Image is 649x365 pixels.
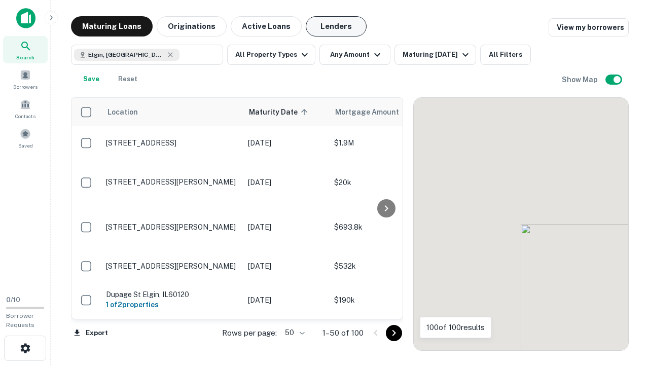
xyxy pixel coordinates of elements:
[248,295,324,306] p: [DATE]
[222,327,277,339] p: Rows per page:
[334,261,436,272] p: $532k
[248,261,324,272] p: [DATE]
[335,106,412,118] span: Mortgage Amount
[3,36,48,63] a: Search
[319,45,390,65] button: Any Amount
[243,98,329,126] th: Maturity Date
[598,284,649,333] iframe: Chat Widget
[426,321,485,334] p: 100 of 100 results
[15,112,35,120] span: Contacts
[75,69,107,89] button: Save your search to get updates of matches that match your search criteria.
[394,45,476,65] button: Maturing [DATE]
[562,74,599,85] h6: Show Map
[13,83,38,91] span: Borrowers
[106,290,238,299] p: Dupage St Elgin, IL60120
[248,137,324,149] p: [DATE]
[16,8,35,28] img: capitalize-icon.png
[227,45,315,65] button: All Property Types
[71,16,153,36] button: Maturing Loans
[322,327,364,339] p: 1–50 of 100
[231,16,302,36] button: Active Loans
[480,45,531,65] button: All Filters
[157,16,227,36] button: Originations
[334,137,436,149] p: $1.9M
[329,98,441,126] th: Mortgage Amount
[248,222,324,233] p: [DATE]
[281,325,306,340] div: 50
[16,53,34,61] span: Search
[334,295,436,306] p: $190k
[249,106,311,118] span: Maturity Date
[71,325,111,341] button: Export
[306,16,367,36] button: Lenders
[106,177,238,187] p: [STREET_ADDRESS][PERSON_NAME]
[6,296,20,304] span: 0 / 10
[106,223,238,232] p: [STREET_ADDRESS][PERSON_NAME]
[3,124,48,152] a: Saved
[549,18,629,36] a: View my borrowers
[101,98,243,126] th: Location
[386,325,402,341] button: Go to next page
[112,69,144,89] button: Reset
[6,312,34,328] span: Borrower Requests
[18,141,33,150] span: Saved
[106,299,238,310] h6: 1 of 2 properties
[88,50,164,59] span: Elgin, [GEOGRAPHIC_DATA], [GEOGRAPHIC_DATA]
[106,262,238,271] p: [STREET_ADDRESS][PERSON_NAME]
[403,49,472,61] div: Maturing [DATE]
[248,177,324,188] p: [DATE]
[106,138,238,148] p: [STREET_ADDRESS]
[3,65,48,93] a: Borrowers
[334,222,436,233] p: $693.8k
[414,98,628,350] div: 0 0
[3,95,48,122] a: Contacts
[107,106,138,118] span: Location
[334,177,436,188] p: $20k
